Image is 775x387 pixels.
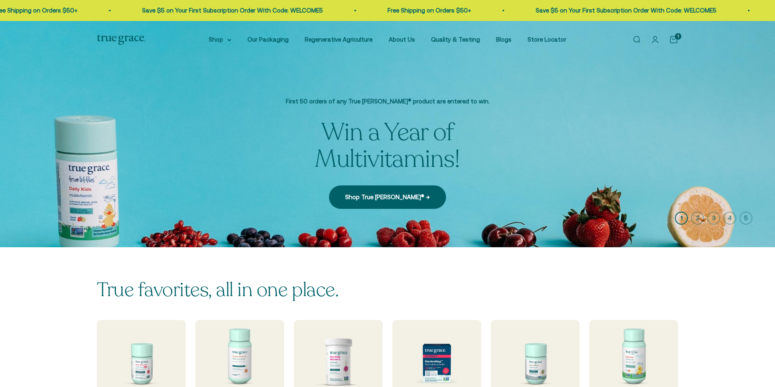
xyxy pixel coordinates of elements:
[431,36,480,43] a: Quality & Testing
[389,36,415,43] a: About Us
[315,116,460,176] split-lines: Win a Year of Multivitamins!
[209,35,231,44] summary: Shop
[247,36,289,43] a: Our Packaging
[739,212,752,225] button: 5
[534,6,715,15] p: Save $5 on Your First Subscription Order With Code: WELCOME5
[329,185,446,209] a: Shop True [PERSON_NAME]® →
[254,97,521,106] p: First 50 orders of any True [PERSON_NAME]® product are entered to win.
[141,6,322,15] p: Save $5 on Your First Subscription Order With Code: WELCOME5
[305,36,373,43] a: Regenerative Agriculture
[386,7,470,14] a: Free Shipping on Orders $50+
[528,36,566,43] a: Store Locator
[675,33,681,40] cart-count: 1
[675,212,688,225] button: 1
[496,36,511,43] a: Blogs
[97,277,339,303] split-lines: True favorites, all in one place.
[691,212,704,225] button: 2
[707,212,720,225] button: 3
[723,212,736,225] button: 4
